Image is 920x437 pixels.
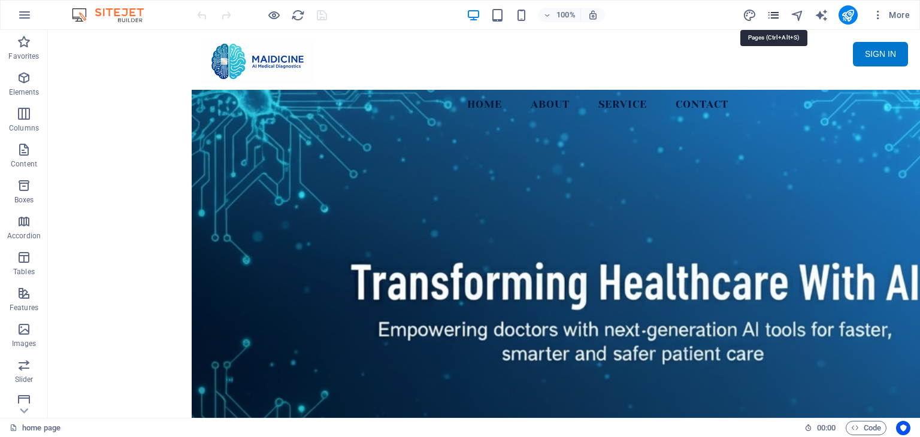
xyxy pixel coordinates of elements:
[815,8,828,22] i: AI Writer
[872,9,910,21] span: More
[290,8,305,22] button: reload
[69,8,159,22] img: Editor Logo
[743,8,756,22] i: Design (Ctrl+Alt+Y)
[267,8,281,22] button: Click here to leave preview mode and continue editing
[10,421,60,435] a: Click to cancel selection. Double-click to open Pages
[291,8,305,22] i: Reload page
[804,421,836,435] h6: Session time
[7,231,41,241] p: Accordion
[12,339,37,348] p: Images
[538,8,581,22] button: 100%
[841,8,855,22] i: Publish
[817,421,836,435] span: 00 00
[825,423,827,432] span: :
[13,267,35,277] p: Tables
[10,303,38,312] p: Features
[815,8,829,22] button: text_generator
[11,159,37,169] p: Content
[791,8,804,22] i: Navigator
[896,421,910,435] button: Usercentrics
[767,8,781,22] button: pages
[791,8,805,22] button: navigator
[851,421,881,435] span: Code
[588,10,598,20] i: On resize automatically adjust zoom level to fit chosen device.
[8,51,39,61] p: Favorites
[846,421,886,435] button: Code
[15,375,34,384] p: Slider
[9,87,40,97] p: Elements
[556,8,576,22] h6: 100%
[14,195,34,205] p: Boxes
[839,5,858,25] button: publish
[9,123,39,133] p: Columns
[743,8,757,22] button: design
[867,5,915,25] button: More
